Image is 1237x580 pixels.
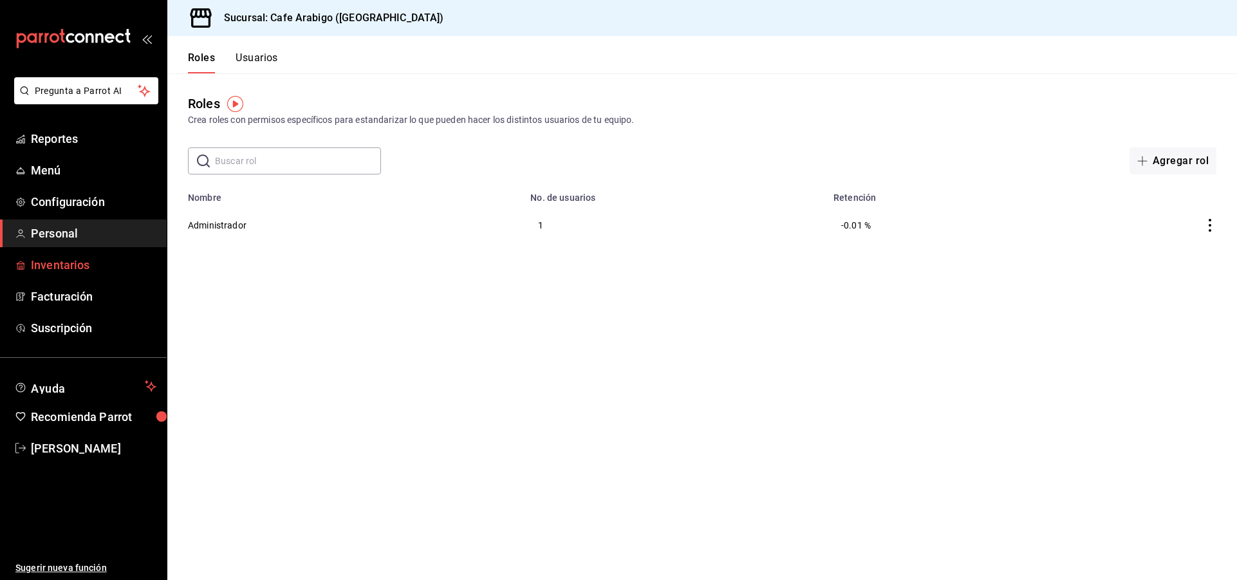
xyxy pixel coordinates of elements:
td: -0.01 % [826,203,1053,247]
button: open_drawer_menu [142,33,152,44]
span: Personal [31,225,156,242]
input: Buscar rol [215,148,381,174]
span: Suscripción [31,319,156,337]
span: Recomienda Parrot [31,408,156,426]
th: Retención [826,185,1053,203]
img: Tooltip marker [227,96,243,112]
span: Inventarios [31,256,156,274]
td: 1 [523,203,826,247]
div: Crea roles con permisos específicos para estandarizar lo que pueden hacer los distintos usuarios ... [188,113,1216,127]
h3: Sucursal: Cafe Arabigo ([GEOGRAPHIC_DATA]) [214,10,444,26]
span: Pregunta a Parrot AI [35,84,138,98]
span: Configuración [31,193,156,210]
div: navigation tabs [188,51,278,73]
button: Administrador [188,219,246,232]
button: Pregunta a Parrot AI [14,77,158,104]
a: Pregunta a Parrot AI [9,93,158,107]
span: Menú [31,162,156,179]
button: Agregar rol [1130,147,1216,174]
th: Nombre [167,185,523,203]
button: Usuarios [236,51,278,73]
span: [PERSON_NAME] [31,440,156,457]
span: Ayuda [31,379,140,394]
button: Roles [188,51,215,73]
span: Sugerir nueva función [15,561,156,575]
th: No. de usuarios [523,185,826,203]
div: Roles [188,94,220,113]
button: actions [1204,219,1216,232]
span: Reportes [31,130,156,147]
span: Facturación [31,288,156,305]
